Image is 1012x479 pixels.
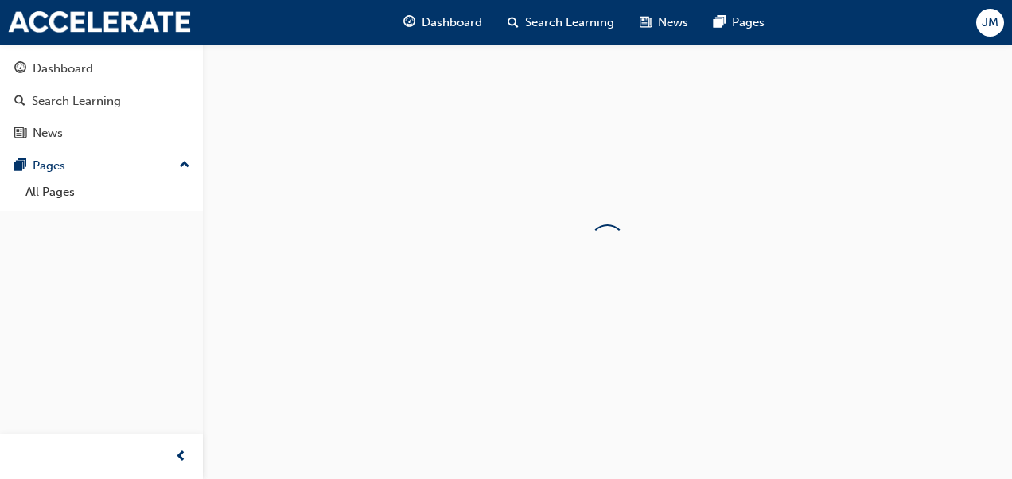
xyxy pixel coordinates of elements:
span: search-icon [508,13,519,33]
span: News [658,14,688,32]
button: Pages [6,151,197,181]
span: news-icon [640,13,652,33]
button: DashboardSearch LearningNews [6,51,197,151]
a: search-iconSearch Learning [495,6,627,39]
span: guage-icon [14,62,26,76]
span: pages-icon [14,159,26,173]
span: prev-icon [175,447,187,467]
button: JM [976,9,1004,37]
span: JM [982,14,998,32]
div: Search Learning [32,92,121,111]
span: guage-icon [403,13,415,33]
span: news-icon [14,127,26,141]
span: Dashboard [422,14,482,32]
span: search-icon [14,95,25,109]
a: guage-iconDashboard [391,6,495,39]
div: Pages [33,157,65,175]
a: Search Learning [6,87,197,116]
div: Dashboard [33,60,93,78]
a: News [6,119,197,148]
span: up-icon [179,155,190,176]
div: News [33,124,63,142]
a: news-iconNews [627,6,701,39]
a: pages-iconPages [701,6,777,39]
a: All Pages [19,180,197,204]
img: accelerate-hmca [8,11,191,33]
span: Pages [732,14,765,32]
span: pages-icon [714,13,726,33]
a: Dashboard [6,54,197,84]
span: Search Learning [525,14,614,32]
